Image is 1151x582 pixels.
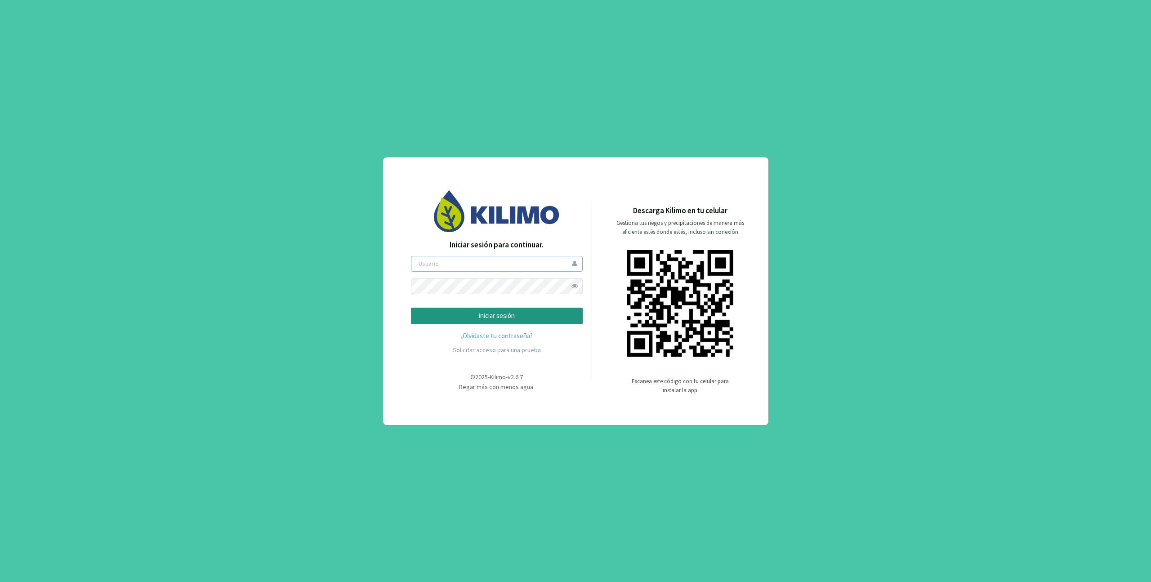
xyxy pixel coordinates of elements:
p: iniciar sesión [419,311,575,321]
button: iniciar sesión [411,308,583,324]
p: Gestiona tus riegos y precipitaciones de manera más eficiente estés donde estés, incluso sin cone... [611,219,749,237]
img: Image [434,190,560,232]
input: Usuario [411,256,583,272]
p: Escanea este código con tu celular para instalar la app [631,377,730,395]
span: Regar más con menos agua. [459,383,535,391]
span: © [470,373,475,381]
p: Descarga Kilimo en tu celular [633,205,727,217]
span: v2.6.7 [508,373,523,381]
p: Iniciar sesión para continuar. [411,239,583,251]
span: 2025 [475,373,488,381]
a: ¿Olvidaste tu contraseña? [411,331,583,341]
span: - [488,373,490,381]
span: Kilimo [490,373,506,381]
span: - [506,373,508,381]
a: Solicitar acceso para una prueba [453,346,541,354]
img: qr code [627,250,733,357]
